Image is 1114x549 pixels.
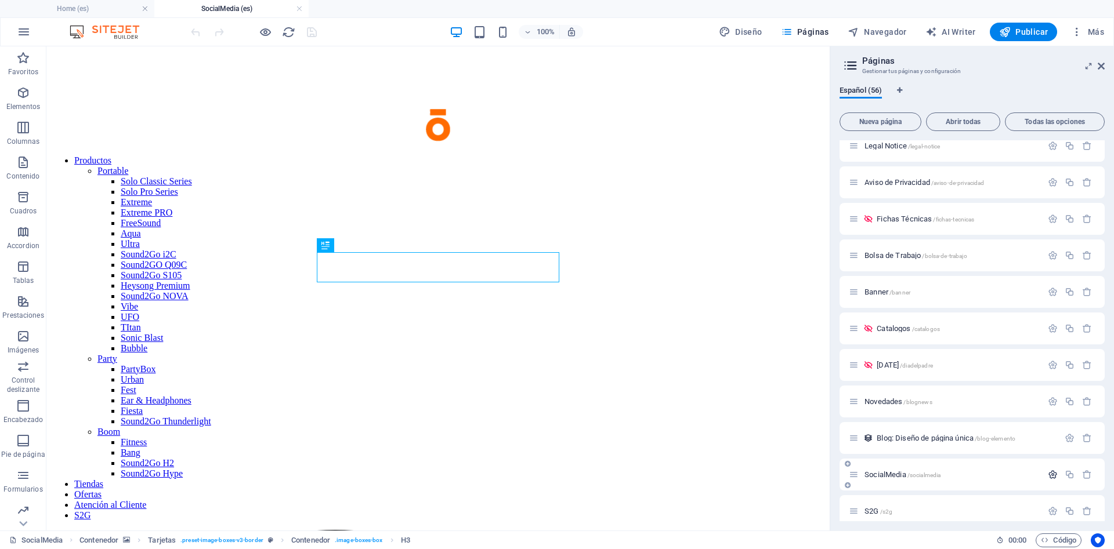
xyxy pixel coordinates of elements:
[268,537,273,543] i: Este elemento es un preajuste personalizable
[1082,250,1092,260] div: Eliminar
[1082,397,1092,406] div: Eliminar
[719,26,762,38] span: Diseño
[877,214,974,223] span: Fichas Técnicas
[1082,433,1092,443] div: Eliminar
[925,26,976,38] span: AI Writer
[1048,141,1058,151] div: Configuración
[1071,26,1104,38] span: Más
[889,289,910,296] span: /banner
[1065,177,1075,187] div: Duplicar
[335,533,383,547] span: . image-boxes-box
[861,507,1042,515] div: S2G/s2g
[975,435,1015,442] span: /blog-elemento
[840,86,1105,108] div: Pestañas de idiomas
[282,26,295,39] i: Volver a cargar página
[861,288,1042,296] div: Banner/banner
[1082,141,1092,151] div: Eliminar
[1008,533,1026,547] span: 00 00
[79,533,118,547] span: Haz clic para seleccionar y doble clic para editar
[840,83,882,100] span: Español (56)
[861,179,1042,186] div: Aviso de Privacidad/aviso-de-privacidad
[865,178,984,187] span: Aviso de Privacidad
[1082,287,1092,297] div: Eliminar
[861,398,1042,405] div: Novedades/blognews
[536,25,555,39] h6: 100%
[912,326,940,332] span: /catalogos
[1,450,45,459] p: Pie de página
[2,311,44,320] p: Prestaciones
[8,346,39,355] p: Imágenes
[123,537,130,543] i: Este elemento contiene un fondo
[1041,533,1076,547] span: Código
[990,23,1058,41] button: Publicar
[776,23,834,41] button: Páginas
[291,533,330,547] span: Haz clic para seleccionar y doble clic para editar
[1048,287,1058,297] div: Configuración
[1065,433,1075,443] div: Configuración
[865,288,910,296] span: Haz clic para abrir la página
[931,180,985,186] span: /aviso-de-privacidad
[6,102,40,111] p: Elementos
[1082,214,1092,224] div: Eliminar
[3,485,42,494] p: Formularios
[1065,323,1075,333] div: Duplicar
[1065,141,1075,151] div: Duplicar
[1082,323,1092,333] div: Eliminar
[1091,533,1105,547] button: Usercentrics
[921,23,981,41] button: AI Writer
[1048,250,1058,260] div: Configuración
[873,215,1042,223] div: Fichas Técnicas/fichas-tecnicas
[1048,177,1058,187] div: Configuración
[1017,536,1018,544] span: :
[933,216,974,223] span: /fichas-tecnicas
[1048,214,1058,224] div: Configuración
[1065,214,1075,224] div: Duplicar
[1048,397,1058,406] div: Configuración
[8,67,38,77] p: Favoritos
[865,251,967,260] span: Haz clic para abrir la página
[401,533,410,547] span: Haz clic para seleccionar y doble clic para editar
[907,472,941,478] span: /socialmedia
[862,66,1082,77] h3: Gestionar tus páginas y configuración
[843,23,912,41] button: Navegador
[873,325,1042,332] div: Catalogos/catalogos
[7,241,39,250] p: Accordion
[1065,360,1075,370] div: Duplicar
[1082,177,1092,187] div: Eliminar
[1082,360,1092,370] div: Eliminar
[865,397,932,406] span: Novedades
[996,533,1027,547] h6: Tiempo de la sesión
[1082,506,1092,516] div: Eliminar
[7,137,40,146] p: Columnas
[848,26,907,38] span: Navegador
[931,118,995,125] span: Abrir todas
[781,26,829,38] span: Páginas
[9,533,63,547] a: Haz clic para cancelar la selección y doble clic para abrir páginas
[6,172,39,181] p: Contenido
[880,508,893,515] span: /s2g
[903,399,932,405] span: /blognews
[862,56,1105,66] h2: Páginas
[922,253,967,259] span: /bolsa-de-trabajo
[67,25,154,39] img: Editor Logo
[873,361,1042,369] div: [DATE]/diadelpadre
[845,118,916,125] span: Nueva página
[861,471,1042,478] div: SocialMedia/socialmedia
[714,23,767,41] div: Diseño (Ctrl+Alt+Y)
[1048,506,1058,516] div: Configuración
[926,112,1000,131] button: Abrir todas
[1065,250,1075,260] div: Duplicar
[908,143,941,150] span: /legal-notice
[877,361,933,369] span: Haz clic para abrir la página
[10,206,37,216] p: Cuadros
[1036,533,1082,547] button: Código
[3,415,43,424] p: Encabezado
[79,533,410,547] nav: breadcrumb
[519,25,560,39] button: 100%
[865,470,941,479] span: SocialMedia
[1005,112,1105,131] button: Todas las opciones
[865,141,940,150] span: Legal Notice
[566,27,577,37] i: Al redimensionar, ajustar el nivel de zoom automáticamente para ajustarse al dispositivo elegido.
[714,23,767,41] button: Diseño
[861,142,1042,150] div: Legal Notice/legal-notice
